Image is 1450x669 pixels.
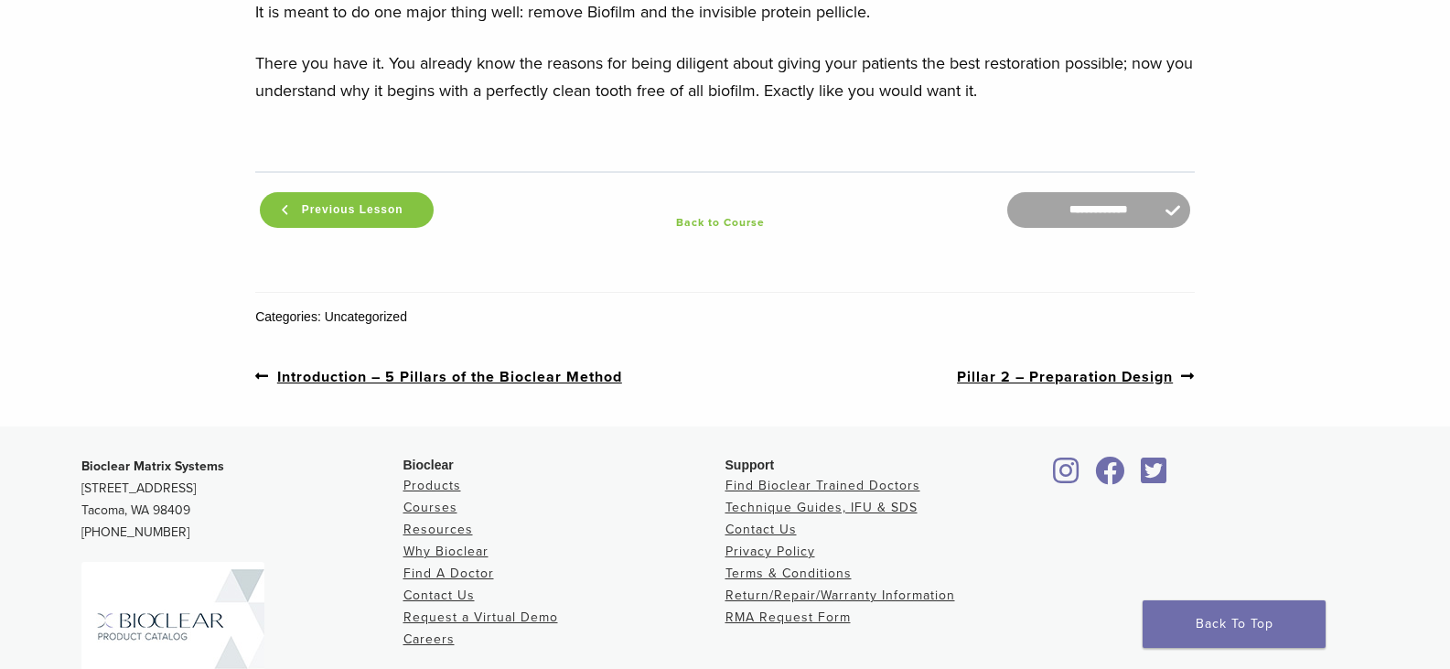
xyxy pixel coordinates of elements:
[725,588,955,603] a: Return/Repair/Warranty Information
[1143,600,1326,648] a: Back To Top
[255,308,1195,327] div: Categories: Uncategorized
[1047,468,1086,486] a: Bioclear
[438,211,1003,233] a: Back to Course
[957,365,1195,388] a: Pillar 2 – Preparation Design
[255,327,1195,426] nav: Post Navigation
[725,522,797,537] a: Contact Us
[403,458,454,472] span: Bioclear
[725,500,918,515] a: Technique Guides, IFU & SDS
[725,610,851,625] a: RMA Request Form
[403,588,475,603] a: Contact Us
[291,203,414,217] span: Previous Lesson
[403,522,473,537] a: Resources
[725,566,852,581] a: Terms & Conditions
[725,478,920,493] a: Find Bioclear Trained Doctors
[81,456,403,544] p: [STREET_ADDRESS] Tacoma, WA 98409 [PHONE_NUMBER]
[403,610,558,625] a: Request a Virtual Demo
[725,544,815,559] a: Privacy Policy
[403,544,489,559] a: Why Bioclear
[255,365,622,388] a: Introduction – 5 Pillars of the Bioclear Method
[260,192,434,228] a: Previous Lesson
[255,49,1195,104] p: There you have it. You already know the reasons for being diligent about giving your patients the...
[403,500,457,515] a: Courses
[725,458,775,472] span: Support
[1135,468,1174,486] a: Bioclear
[403,631,455,647] a: Careers
[81,459,224,474] strong: Bioclear Matrix Systems
[403,566,494,581] a: Find A Doctor
[403,478,461,493] a: Products
[1090,468,1132,486] a: Bioclear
